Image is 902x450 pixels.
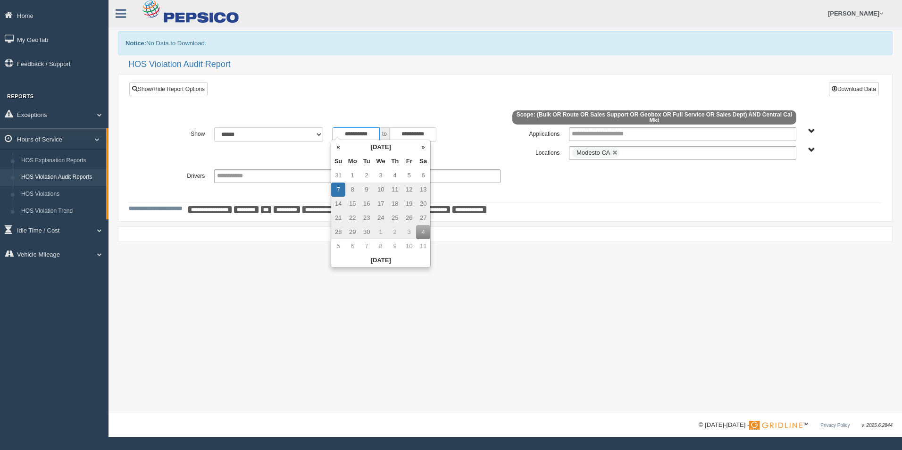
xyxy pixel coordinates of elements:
td: 17 [374,197,388,211]
a: HOS Violation Audit Reports [17,169,106,186]
th: We [374,154,388,168]
td: 26 [402,211,416,225]
label: Applications [505,127,564,139]
td: 5 [402,168,416,183]
label: Drivers [150,169,209,181]
label: Locations [505,146,564,158]
th: Th [388,154,402,168]
td: 15 [345,197,359,211]
td: 25 [388,211,402,225]
a: HOS Violation Trend [17,203,106,220]
a: Show/Hide Report Options [129,82,208,96]
td: 9 [359,183,374,197]
td: 4 [416,225,430,239]
th: Sa [416,154,430,168]
b: Notice: [125,40,146,47]
span: Scope: (Bulk OR Route OR Sales Support OR Geobox OR Full Service OR Sales Dept) AND Central Cal Mkt [512,110,796,125]
td: 10 [402,239,416,253]
td: 22 [345,211,359,225]
td: 13 [416,183,430,197]
td: 24 [374,211,388,225]
span: to [380,127,389,142]
td: 23 [359,211,374,225]
th: Su [331,154,345,168]
td: 2 [359,168,374,183]
label: Show [150,127,209,139]
td: 31 [331,168,345,183]
td: 14 [331,197,345,211]
td: 3 [402,225,416,239]
td: 16 [359,197,374,211]
td: 10 [374,183,388,197]
td: 19 [402,197,416,211]
span: Modesto CA [576,149,610,156]
span: v. 2025.6.2844 [862,423,893,428]
td: 12 [402,183,416,197]
td: 11 [416,239,430,253]
td: 20 [416,197,430,211]
div: No Data to Download. [118,31,893,55]
td: 28 [331,225,345,239]
td: 1 [374,225,388,239]
td: 7 [359,239,374,253]
td: 6 [345,239,359,253]
th: Tu [359,154,374,168]
td: 7 [331,183,345,197]
div: © [DATE]-[DATE] - ™ [699,420,893,430]
td: 4 [388,168,402,183]
th: » [416,140,430,154]
h2: HOS Violation Audit Report [128,60,893,69]
a: Privacy Policy [820,423,850,428]
td: 29 [345,225,359,239]
td: 21 [331,211,345,225]
button: Download Data [829,82,879,96]
td: 18 [388,197,402,211]
td: 3 [374,168,388,183]
td: 11 [388,183,402,197]
th: [DATE] [345,140,416,154]
td: 5 [331,239,345,253]
td: 30 [359,225,374,239]
td: 27 [416,211,430,225]
th: Fr [402,154,416,168]
img: Gridline [749,421,802,430]
td: 8 [345,183,359,197]
th: [DATE] [331,253,430,267]
a: HOS Violations [17,186,106,203]
th: « [331,140,345,154]
td: 1 [345,168,359,183]
td: 6 [416,168,430,183]
th: Mo [345,154,359,168]
a: HOS Explanation Reports [17,152,106,169]
td: 2 [388,225,402,239]
td: 8 [374,239,388,253]
td: 9 [388,239,402,253]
